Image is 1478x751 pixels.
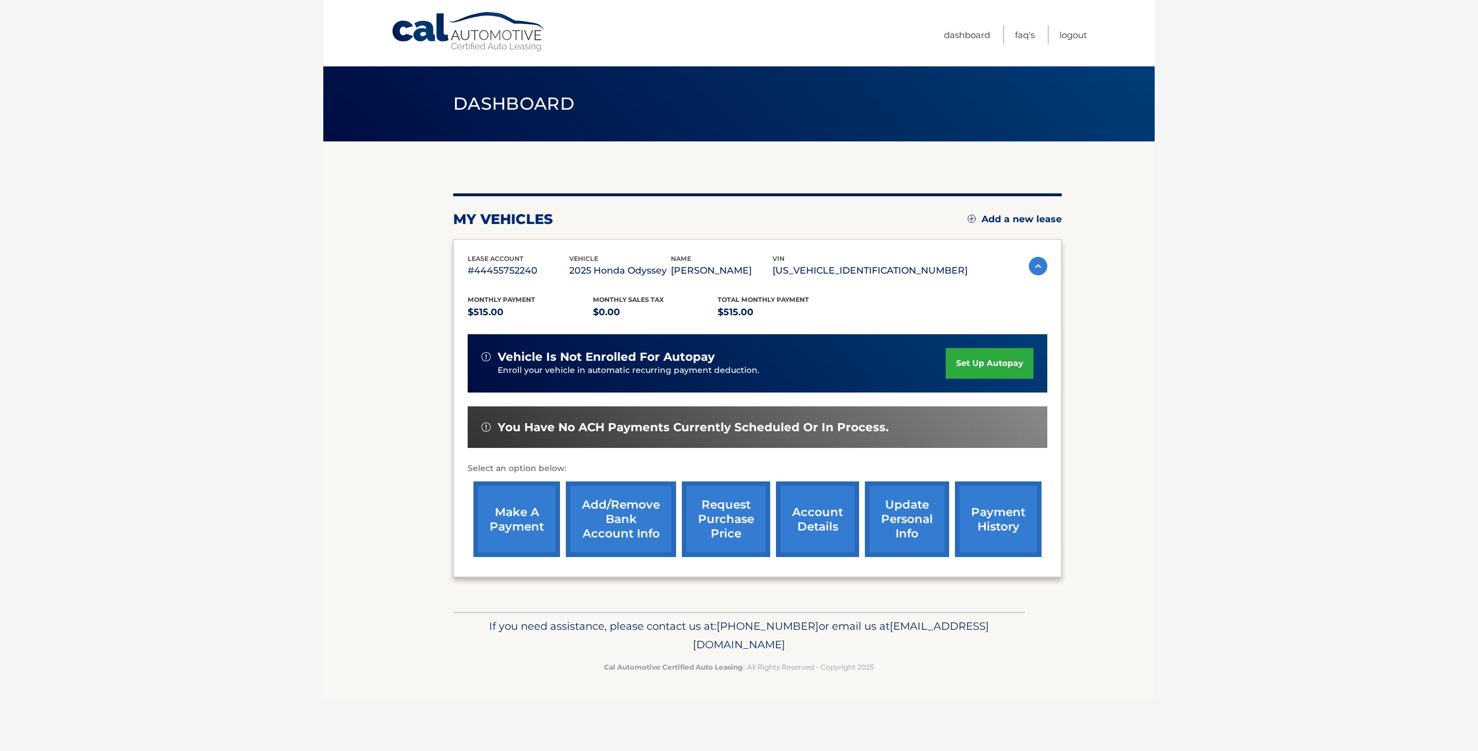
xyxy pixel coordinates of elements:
[716,619,819,633] span: [PHONE_NUMBER]
[968,215,976,223] img: add.svg
[498,420,889,435] span: You have no ACH payments currently scheduled or in process.
[468,296,535,304] span: Monthly Payment
[391,12,547,53] a: Cal Automotive
[718,304,843,320] p: $515.00
[1059,25,1087,44] a: Logout
[955,481,1042,557] a: payment history
[461,661,1017,673] p: - All Rights Reserved - Copyright 2025
[566,481,676,557] a: Add/Remove bank account info
[593,304,718,320] p: $0.00
[468,304,593,320] p: $515.00
[569,255,598,263] span: vehicle
[693,619,989,651] span: [EMAIL_ADDRESS][DOMAIN_NAME]
[682,481,770,557] a: request purchase price
[1029,257,1047,275] img: accordion-active.svg
[468,255,524,263] span: lease account
[468,462,1047,476] p: Select an option below:
[482,423,491,432] img: alert-white.svg
[461,617,1017,654] p: If you need assistance, please contact us at: or email us at
[772,255,785,263] span: vin
[453,93,574,114] span: Dashboard
[671,255,691,263] span: name
[473,481,560,557] a: make a payment
[498,364,946,377] p: Enroll your vehicle in automatic recurring payment deduction.
[718,296,809,304] span: Total Monthly Payment
[569,263,671,279] p: 2025 Honda Odyssey
[776,481,859,557] a: account details
[453,211,553,228] h2: my vehicles
[604,663,742,671] strong: Cal Automotive Certified Auto Leasing
[772,263,968,279] p: [US_VEHICLE_IDENTIFICATION_NUMBER]
[482,352,491,361] img: alert-white.svg
[671,263,772,279] p: [PERSON_NAME]
[1015,25,1035,44] a: FAQ's
[968,214,1062,225] a: Add a new lease
[498,350,715,364] span: vehicle is not enrolled for autopay
[865,481,949,557] a: update personal info
[944,25,990,44] a: Dashboard
[946,348,1033,379] a: set up autopay
[593,296,664,304] span: Monthly sales Tax
[468,263,569,279] p: #44455752240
